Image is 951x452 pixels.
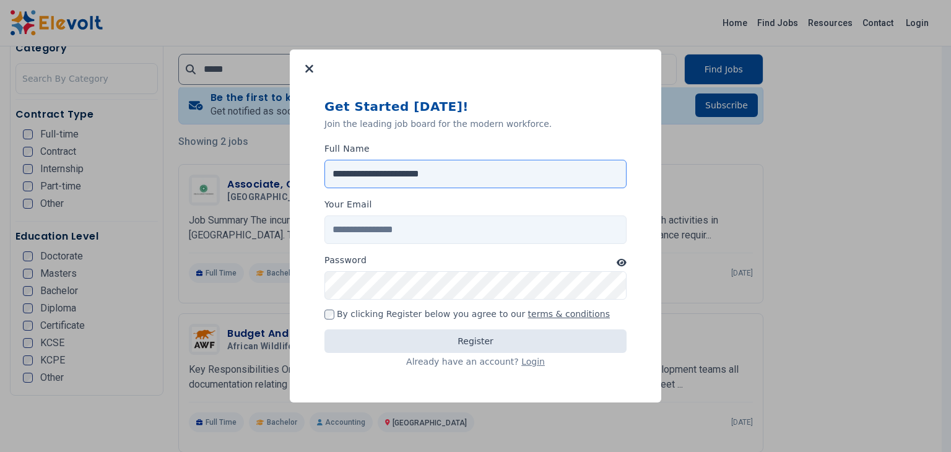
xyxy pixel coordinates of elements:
[324,329,627,353] button: Register
[528,309,610,319] a: terms & conditions
[324,98,627,115] h1: Get Started [DATE]!
[324,310,334,319] input: By clicking Register below you agree to our terms & conditions
[324,198,372,211] label: Your Email
[324,118,627,130] p: Join the leading job board for the modern workforce.
[889,393,951,452] iframe: Chat Widget
[324,355,627,368] p: Already have an account?
[324,254,367,266] label: Password
[337,309,610,319] span: By clicking Register below you agree to our
[324,142,370,155] label: Full Name
[521,355,545,368] button: Login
